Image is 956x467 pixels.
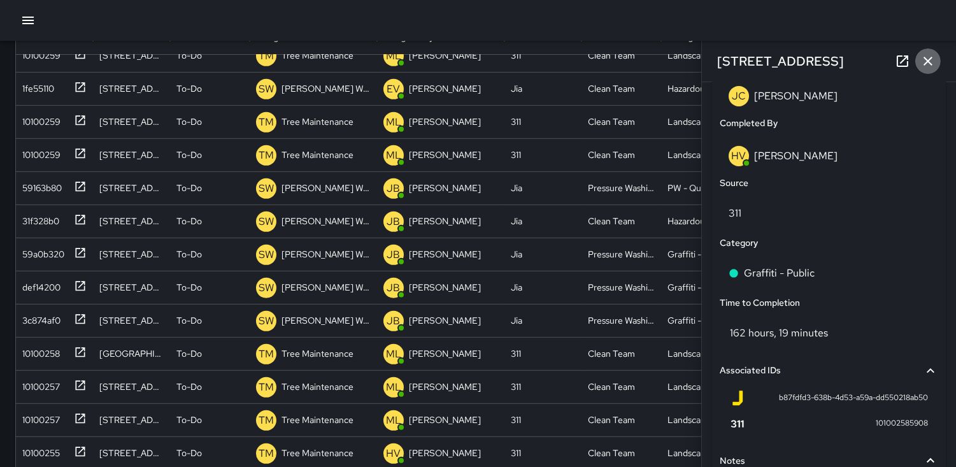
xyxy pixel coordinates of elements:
div: Clean Team [588,447,635,459]
div: Jia [511,281,522,294]
p: [PERSON_NAME] [409,347,481,360]
div: 311 [511,49,521,62]
div: 1171 Mission Street [99,347,164,360]
p: [PERSON_NAME] [409,447,481,459]
div: Landscaping (DG & Weeds) [667,347,734,360]
p: TM [259,380,274,395]
p: ML [386,148,401,163]
div: 1193 Market Street [99,82,164,95]
p: ML [386,347,401,362]
p: SW [259,280,274,296]
p: To-Do [176,413,202,426]
div: 1066 Mission Street [99,115,164,128]
div: Jia [511,314,522,327]
div: Hazardous Waste [667,82,734,95]
div: Clean Team [588,148,635,161]
div: 1fe55110 [17,77,54,95]
div: Hazardous Waste [667,215,734,227]
div: 10100259 [17,110,61,128]
div: 1066 Mission Street [99,148,164,161]
p: To-Do [176,49,202,62]
div: 10100257 [17,408,60,426]
p: SW [259,214,274,229]
p: To-Do [176,281,202,294]
p: Tree Maintenance [282,148,353,161]
p: [PERSON_NAME] Weekly [282,215,371,227]
p: JB [387,214,401,229]
p: [PERSON_NAME] [409,115,481,128]
p: Tree Maintenance [282,49,353,62]
div: 532 Jessie Street [99,215,164,227]
p: [PERSON_NAME] [409,49,481,62]
p: [PERSON_NAME] Weekly [282,281,371,294]
p: [PERSON_NAME] [409,413,481,426]
p: TM [259,48,274,64]
div: def14200 [17,276,61,294]
div: Clean Team [588,115,635,128]
p: SW [259,313,274,329]
div: 31f328b0 [17,210,59,227]
p: SW [259,82,274,97]
p: JB [387,280,401,296]
p: [PERSON_NAME] [409,380,481,393]
p: EV [387,82,401,97]
p: Tree Maintenance [282,447,353,459]
p: [PERSON_NAME] [409,281,481,294]
p: [PERSON_NAME] Weekly [282,248,371,261]
p: TM [259,148,274,163]
div: Pressure Washing [588,248,655,261]
p: To-Do [176,380,202,393]
div: Clean Team [588,413,635,426]
div: 279 6th Street [99,380,164,393]
p: TM [259,115,274,130]
div: Clean Team [588,49,635,62]
div: 311 [511,447,521,459]
p: [PERSON_NAME] [409,82,481,95]
div: 59163b80 [17,176,62,194]
p: Tree Maintenance [282,380,353,393]
div: 10100255 [17,442,60,459]
p: JB [387,181,401,196]
p: JB [387,247,401,262]
p: [PERSON_NAME] [409,248,481,261]
p: ML [386,48,401,64]
p: ML [386,413,401,428]
p: To-Do [176,215,202,227]
p: [PERSON_NAME] [409,314,481,327]
p: [PERSON_NAME] Weekly [282,314,371,327]
div: 1066 Mission Street [99,447,164,459]
p: JB [387,313,401,329]
div: Pressure Washing [588,314,655,327]
p: To-Do [176,148,202,161]
div: Landscaping (DG & Weeds) [667,413,734,426]
div: 59a0b320 [17,243,64,261]
div: PW - Quick Wash [667,182,734,194]
div: 10100257 [17,375,60,393]
div: Clean Team [588,215,635,227]
div: Clean Team [588,82,635,95]
div: 311 [511,115,521,128]
div: Jia [511,82,522,95]
div: Landscaping (DG & Weeds) [667,115,734,128]
p: [PERSON_NAME] Weekly [282,82,371,95]
div: Pressure Washing [588,182,655,194]
p: SW [259,247,274,262]
p: [PERSON_NAME] [409,182,481,194]
p: To-Do [176,182,202,194]
p: To-Do [176,248,202,261]
p: TM [259,347,274,362]
p: ML [386,380,401,395]
p: HV [387,446,401,461]
p: SW [259,181,274,196]
p: To-Do [176,447,202,459]
div: Pressure Washing [588,281,655,294]
div: 311 [511,148,521,161]
div: 934 Market Street [99,314,164,327]
p: Tree Maintenance [282,347,353,360]
div: Jia [511,215,522,227]
div: 60 6th Street [99,182,164,194]
div: Clean Team [588,347,635,360]
div: 537 Jessie Street [99,413,164,426]
p: To-Do [176,115,202,128]
div: 311 [511,347,521,360]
